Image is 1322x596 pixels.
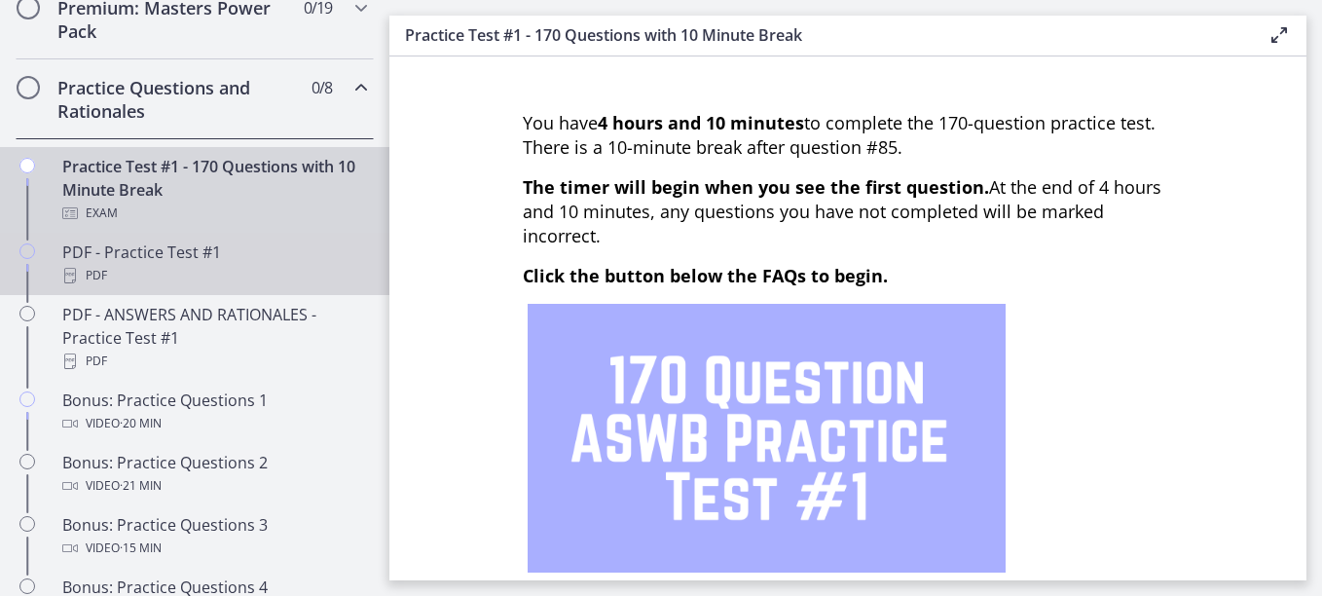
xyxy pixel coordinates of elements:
div: Video [62,537,366,560]
span: You have to complete the 170-question practice test. There is a 10-minute break after question #85. [523,111,1156,159]
span: 0 / 8 [312,76,332,99]
div: Bonus: Practice Questions 1 [62,389,366,435]
div: Video [62,474,366,498]
span: The timer will begin when you see the first question. [523,175,989,199]
h3: Practice Test #1 - 170 Questions with 10 Minute Break [405,23,1236,47]
div: Exam [62,202,366,225]
div: Bonus: Practice Questions 2 [62,451,366,498]
div: Practice Test #1 - 170 Questions with 10 Minute Break [62,155,366,225]
div: PDF [62,264,366,287]
div: Bonus: Practice Questions 3 [62,513,366,560]
div: Video [62,412,366,435]
div: PDF - ANSWERS AND RATIONALES - Practice Test #1 [62,303,366,373]
span: · 21 min [120,474,162,498]
span: · 20 min [120,412,162,435]
h2: Practice Questions and Rationales [57,76,295,123]
span: At the end of 4 hours and 10 minutes, any questions you have not completed will be marked incorrect. [523,175,1161,247]
div: PDF - Practice Test #1 [62,241,366,287]
span: Click the button below the FAQs to begin. [523,264,888,287]
div: PDF [62,350,366,373]
img: 1.png [528,304,1006,573]
span: · 15 min [120,537,162,560]
strong: 4 hours and 10 minutes [598,111,804,134]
